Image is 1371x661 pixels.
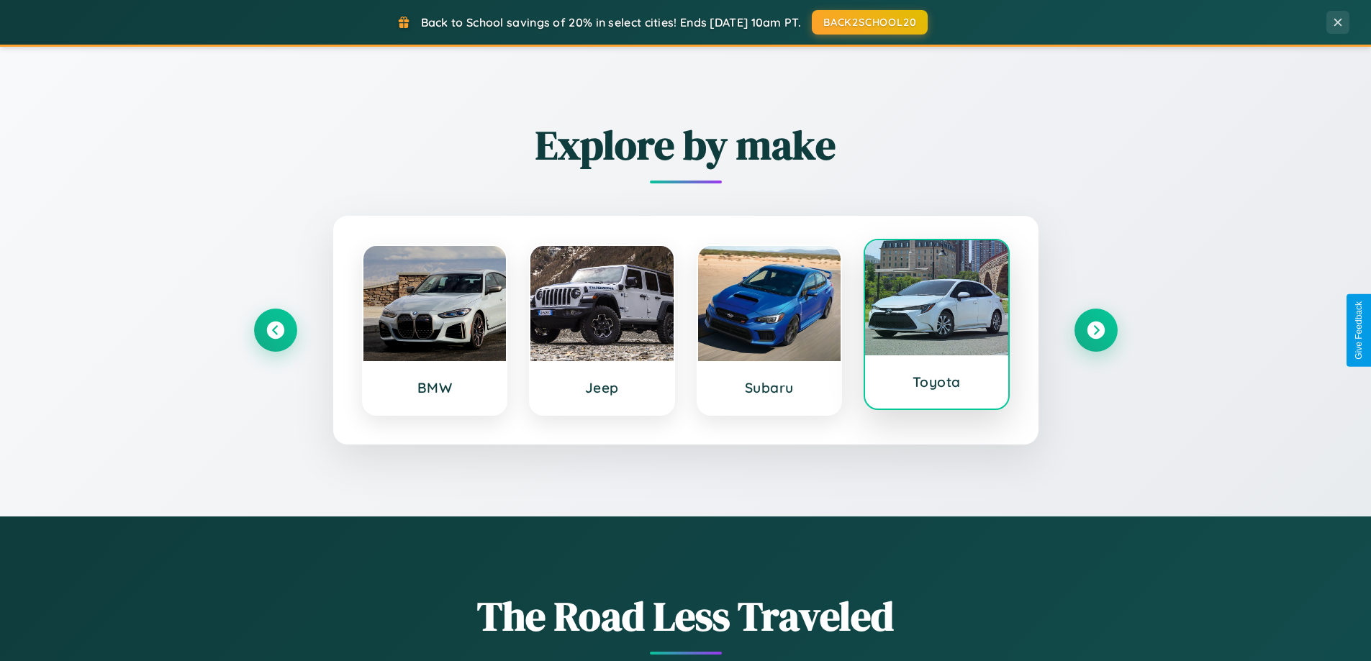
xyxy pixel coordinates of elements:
h3: Toyota [879,373,994,391]
h2: Explore by make [254,117,1118,173]
h3: BMW [378,379,492,396]
h1: The Road Less Traveled [254,588,1118,644]
div: Give Feedback [1354,301,1364,360]
span: Back to School savings of 20% in select cities! Ends [DATE] 10am PT. [421,15,801,29]
h3: Subaru [712,379,827,396]
h3: Jeep [545,379,659,396]
button: BACK2SCHOOL20 [812,10,928,35]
